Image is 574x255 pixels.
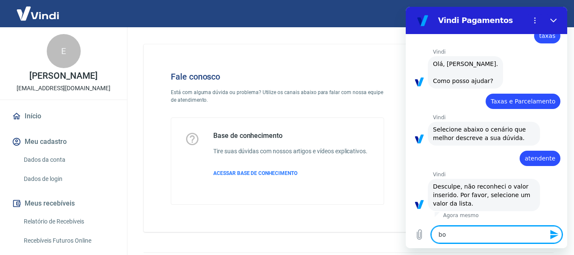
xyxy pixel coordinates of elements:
span: ACESSAR BASE DE CONHECIMENTO [213,170,297,176]
div: E [47,34,81,68]
h4: Fale conosco [171,72,384,82]
a: Início [10,107,117,126]
p: [EMAIL_ADDRESS][DOMAIN_NAME] [17,84,110,93]
img: Fale conosco [404,58,534,172]
a: Recebíveis Futuros Online [20,232,117,249]
p: Está com alguma dúvida ou problema? Utilize os canais abaixo para falar com nossa equipe de atend... [171,89,384,104]
a: Dados de login [20,170,117,188]
img: Vindi [10,0,65,26]
iframe: Janela de mensagens [406,7,567,248]
button: Meus recebíveis [10,194,117,213]
button: Sair [533,6,564,22]
p: [PERSON_NAME] [29,72,97,80]
h6: Tire suas dúvidas com nossos artigos e vídeos explicativos. [213,147,368,156]
a: Relatório de Recebíveis [20,213,117,230]
h5: Base de conhecimento [213,132,368,140]
a: ACESSAR BASE DE CONHECIMENTO [213,169,368,177]
button: Meu cadastro [10,132,117,151]
a: Dados da conta [20,151,117,169]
